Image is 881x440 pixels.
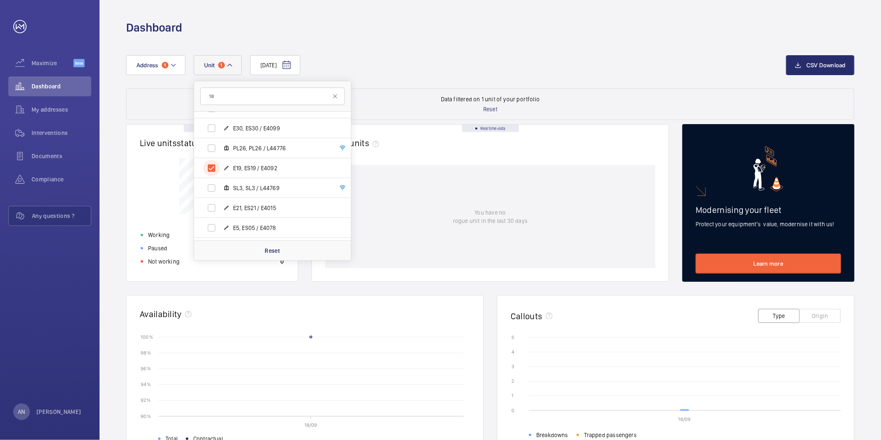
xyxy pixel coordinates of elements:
[141,397,151,403] text: 92 %
[511,393,514,399] text: 1
[233,204,329,212] span: E21, ES21 / E4015
[786,55,854,75] button: CSV Download
[233,224,329,232] span: E5, ES05 / E4078
[200,88,345,105] input: Search by unit or address
[325,138,382,148] h2: Rogue
[141,366,151,372] text: 96 %
[453,208,528,225] p: You have no rogue unit in the last 30 days
[280,257,284,266] p: 0
[511,364,514,369] text: 3
[18,408,25,416] p: AN
[265,247,280,255] p: Reset
[32,59,73,67] span: Maximize
[511,349,514,355] text: 4
[233,144,329,152] span: PL26, PL26 / L44776
[511,378,514,384] text: 2
[148,257,180,266] p: Not working
[584,431,637,439] span: Trapped passengers
[194,55,242,75] button: Unit1
[177,138,214,148] span: status
[511,408,514,413] text: 0
[126,20,182,35] h1: Dashboard
[141,350,151,356] text: 98 %
[511,311,543,321] h2: Callouts
[141,334,153,340] text: 100 %
[511,335,514,340] text: 5
[73,59,85,67] span: Beta
[260,61,277,69] span: [DATE]
[140,138,214,148] h2: Live units
[462,125,519,132] div: Real time data
[204,62,215,68] span: Unit
[799,309,841,323] button: Origin
[148,231,170,239] p: Working
[32,152,91,160] span: Documents
[806,62,846,68] span: CSV Download
[696,205,841,215] h2: Modernising your fleet
[141,381,151,387] text: 94 %
[32,175,91,183] span: Compliance
[696,220,841,228] p: Protect your equipment's value, modernise it with us!
[679,416,691,422] text: 18/09
[441,95,540,103] p: Data filtered on 1 unit of your portfolio
[758,309,800,323] button: Type
[140,309,182,319] h2: Availability
[32,212,91,220] span: Any questions ?
[126,55,185,75] button: Address1
[32,129,91,137] span: Interventions
[233,124,329,132] span: E30, ES30 / E4099
[162,62,168,68] span: 1
[696,254,841,274] a: Learn more
[218,62,225,68] span: 1
[753,146,784,191] img: marketing-card.svg
[148,244,167,252] p: Paused
[32,82,91,90] span: Dashboard
[136,62,158,68] span: Address
[184,125,241,132] div: Real time data
[233,164,329,172] span: E19, ES19 / E4092
[250,55,300,75] button: [DATE]
[141,413,151,419] text: 90 %
[483,105,497,113] p: Reset
[536,431,568,439] span: Breakdowns
[350,138,383,148] span: units
[32,105,91,114] span: My addresses
[305,422,317,428] text: 18/09
[233,184,329,192] span: SL3, SL3 / L44769
[37,408,81,416] p: [PERSON_NAME]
